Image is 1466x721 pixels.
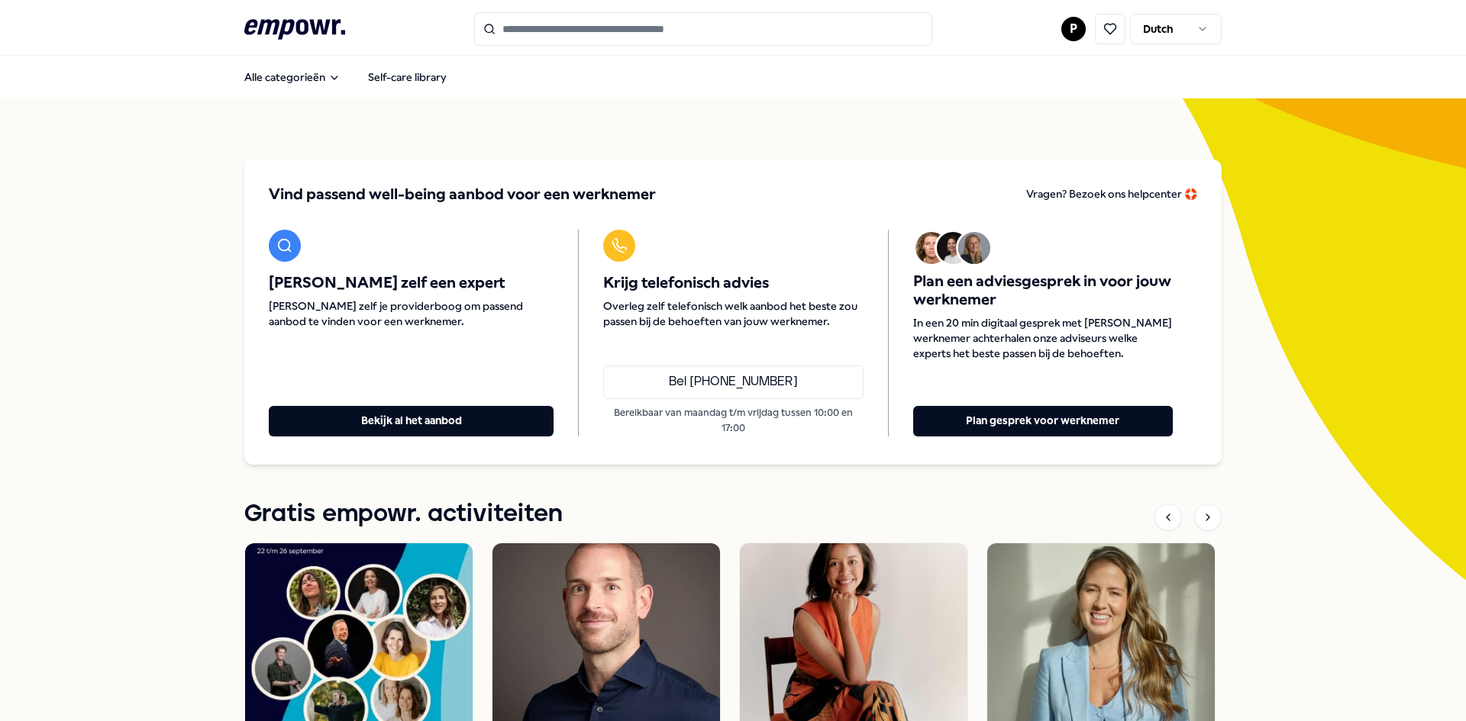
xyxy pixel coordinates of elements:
[356,62,459,92] a: Self-care library
[603,405,863,436] p: Bereikbaar van maandag t/m vrijdag tussen 10:00 en 17:00
[937,232,969,264] img: Avatar
[232,62,459,92] nav: Main
[474,12,932,46] input: Search for products, categories or subcategories
[913,272,1173,309] span: Plan een adviesgesprek in voor jouw werknemer
[269,298,554,329] span: [PERSON_NAME] zelf je providerboog om passend aanbod te vinden voor een werknemer.
[1026,184,1197,205] a: Vragen? Bezoek ons helpcenter 🛟
[603,298,863,329] span: Overleg zelf telefonisch welk aanbod het beste zou passen bij de behoeften van jouw werknemer.
[1026,188,1197,200] span: Vragen? Bezoek ons helpcenter 🛟
[269,274,554,292] span: [PERSON_NAME] zelf een expert
[913,315,1173,361] span: In een 20 min digitaal gesprek met [PERSON_NAME] werknemer achterhalen onze adviseurs welke exper...
[603,365,863,399] a: Bel [PHONE_NUMBER]
[269,406,554,436] button: Bekijk al het aanbod
[1061,17,1086,41] button: P
[232,62,353,92] button: Alle categorieën
[913,406,1173,436] button: Plan gesprek voor werknemer
[958,232,990,264] img: Avatar
[244,495,563,533] h1: Gratis empowr. activiteiten
[269,184,656,205] span: Vind passend well-being aanbod voor een werknemer
[915,232,948,264] img: Avatar
[603,274,863,292] span: Krijg telefonisch advies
